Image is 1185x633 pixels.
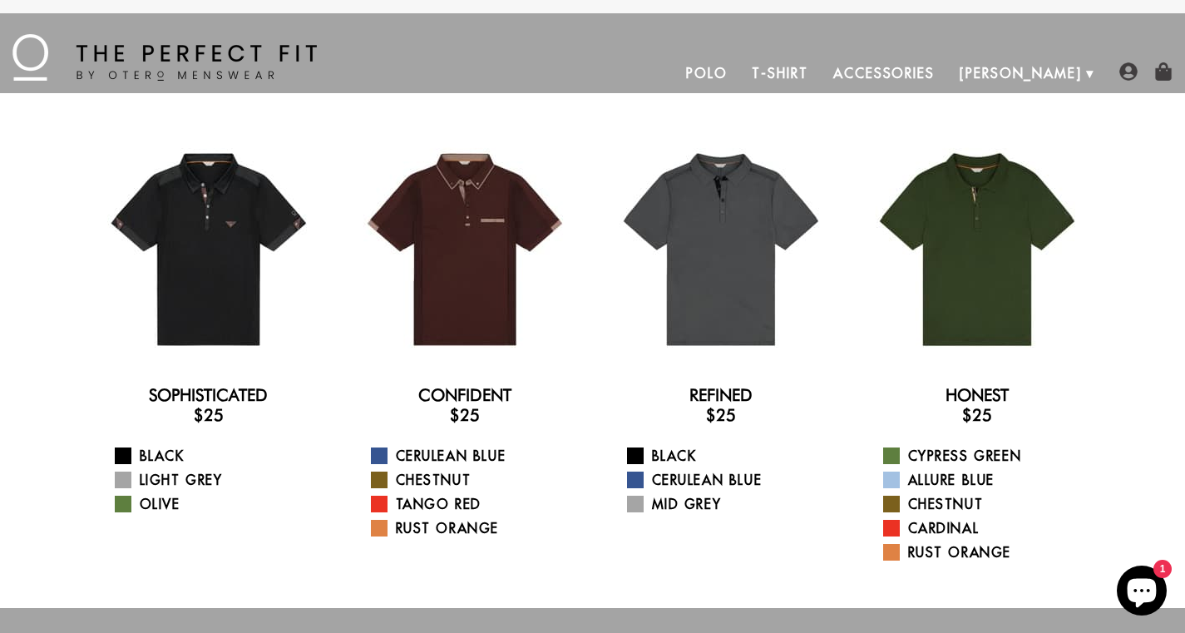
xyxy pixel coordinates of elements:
h3: $25 [350,405,580,425]
inbox-online-store-chat: Shopify online store chat [1112,566,1172,620]
a: T-Shirt [739,53,820,93]
a: Rust Orange [883,542,1092,562]
img: The Perfect Fit - by Otero Menswear - Logo [12,34,317,81]
h3: $25 [94,405,323,425]
a: [PERSON_NAME] [947,53,1094,93]
a: Olive [115,494,323,514]
a: Black [627,446,836,466]
a: Light Grey [115,470,323,490]
a: Cerulean Blue [371,446,580,466]
a: Chestnut [371,470,580,490]
a: Black [115,446,323,466]
a: Rust Orange [371,518,580,538]
a: Accessories [821,53,947,93]
a: Allure Blue [883,470,1092,490]
h3: $25 [606,405,836,425]
img: shopping-bag-icon.png [1154,62,1173,81]
a: Confident [418,385,511,405]
img: user-account-icon.png [1119,62,1138,81]
a: Cardinal [883,518,1092,538]
a: Polo [674,53,740,93]
a: Chestnut [883,494,1092,514]
h3: $25 [862,405,1092,425]
a: Cypress Green [883,446,1092,466]
a: Sophisticated [149,385,268,405]
a: Tango Red [371,494,580,514]
a: Honest [946,385,1009,405]
a: Cerulean Blue [627,470,836,490]
a: Refined [689,385,753,405]
a: Mid Grey [627,494,836,514]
